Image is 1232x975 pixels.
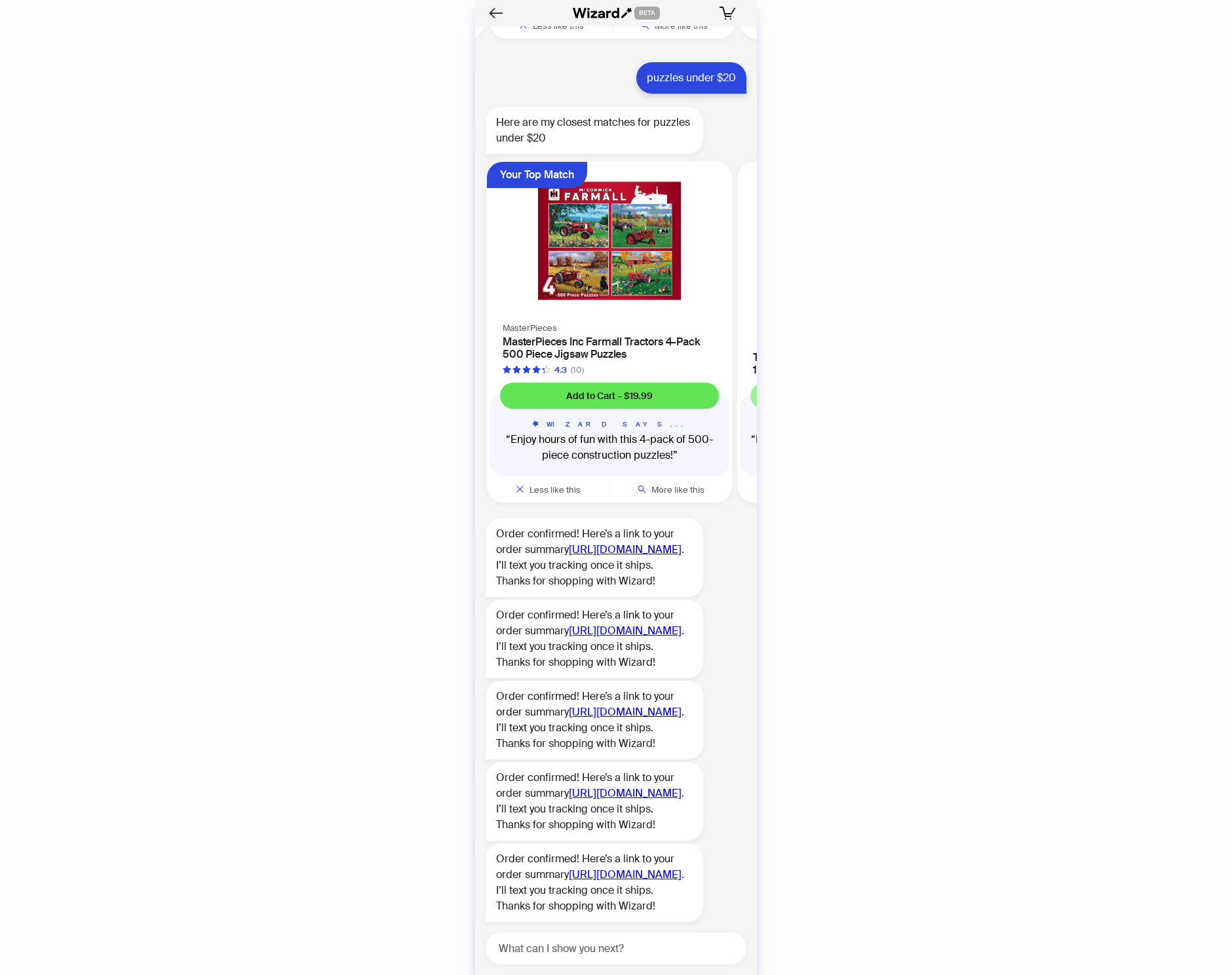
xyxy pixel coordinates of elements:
[500,383,719,409] button: Add to Cart – $19.99
[522,366,531,374] span: star
[516,485,524,493] span: close
[542,366,550,374] span: star
[486,681,703,759] div: Order confirmed! Here’s a link to your order summary . I’ll text you tracking once it ships. Than...
[503,366,511,374] span: star
[554,364,567,377] div: 4.3
[500,162,574,188] div: Your Top Match
[636,62,746,94] div: puzzles under $20
[500,419,719,429] h5: WIZARD SAYS...
[750,432,969,463] q: Enjoy hours of fun with this set of two colorful 1000-piece puzzles!
[486,600,703,678] div: Order confirmed! Here’s a link to your order summary . I’ll text you tracking once it ships. Than...
[486,762,703,841] div: Order confirmed! Here’s a link to your order summary . I’ll text you tracking once it ships. Than...
[569,543,682,556] a: [URL][DOMAIN_NAME]
[571,364,584,377] div: (10)
[569,786,682,800] a: [URL][DOMAIN_NAME]
[529,484,581,495] span: Less like this
[634,7,660,20] span: BETA
[486,518,703,597] div: Order confirmed! Here’s a link to your order summary . I’ll text you tracking once it ships. Than...
[486,843,703,922] div: Order confirmed! Here’s a link to your order summary . I’ll text you tracking once it ships. Than...
[486,3,507,24] button: Back
[487,162,587,188] button: Your Top Match
[638,485,646,493] span: search
[503,364,567,377] div: 4.3 out of 5 stars
[566,390,653,402] span: Add to Cart – $19.99
[610,476,733,503] button: More like this
[532,366,541,374] span: star
[750,419,969,429] h5: WIZARD SAYS...
[495,170,724,312] img: MasterPieces Inc Farmall Tractors 4-Pack 500 Piece Jigsaw Puzzles
[569,705,682,719] a: [URL][DOMAIN_NAME]
[569,868,682,881] a: [URL][DOMAIN_NAME]
[503,335,716,360] h4: MasterPieces Inc Farmall Tractors 4-Pack 500 Piece Jigsaw Puzzles
[569,624,682,638] a: [URL][DOMAIN_NAME]
[745,170,974,343] img: The Canadian Group Set of 2 Keepsakes 1000 Piece Jigsaw Puzzles | Colorful Birds
[487,476,609,503] button: Less like this
[753,351,967,376] h4: The Canadian Group Set of 2 Keepsakes 1000 Piece Jigsaw Puzzles | Colorful Birds
[512,366,521,374] span: star
[486,107,703,154] div: Here are my closest matches for puzzles under $20
[500,432,719,463] q: Enjoy hours of fun with this 4-pack of 500-piece construction puzzles!
[503,322,557,334] span: MasterPieces
[651,484,704,495] span: More like this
